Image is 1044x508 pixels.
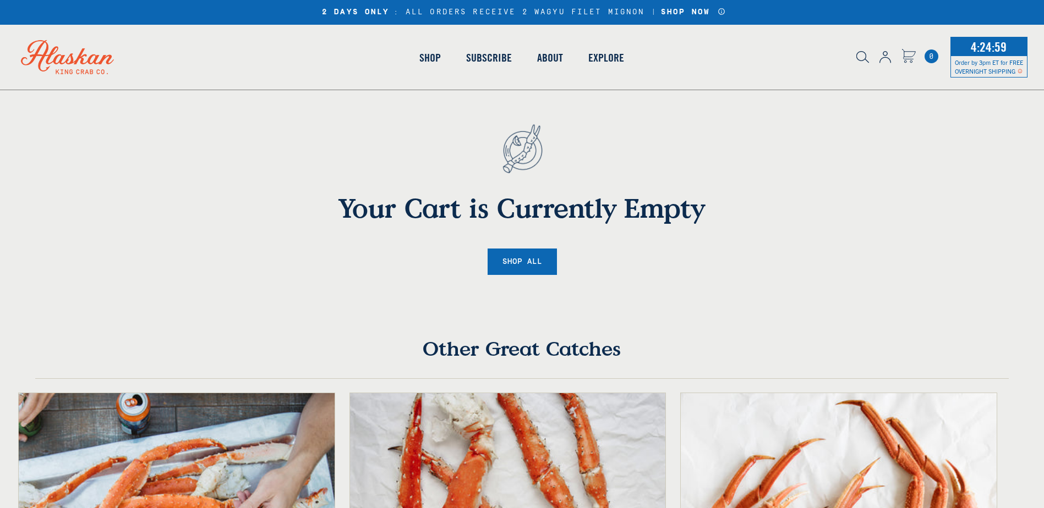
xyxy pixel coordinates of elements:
[318,8,726,17] div: : ALL ORDERS RECEIVE 2 WAGYU FILET MIGNON |
[955,58,1023,75] span: Order by 3pm ET for FREE OVERNIGHT SHIPPING
[524,26,576,89] a: About
[322,8,390,17] strong: 2 DAYS ONLY
[453,26,524,89] a: Subscribe
[217,192,828,224] h1: Your Cart is Currently Empty
[35,336,1009,378] h4: Other Great Catches
[925,49,938,63] span: 0
[485,106,560,192] img: empty cart - anchor
[879,51,891,63] img: account
[576,26,637,89] a: Explore
[6,25,129,90] img: Alaskan King Crab Co. logo
[657,8,714,17] a: SHOP NOW
[901,49,916,65] a: Cart
[1018,67,1023,75] span: Shipping Notice Icon
[856,51,869,63] img: search
[488,249,557,275] a: Shop All
[718,8,726,15] a: Announcement Bar Modal
[968,36,1009,58] span: 4:24:59
[407,26,453,89] a: Shop
[925,49,938,63] a: Cart
[661,8,710,16] strong: SHOP NOW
